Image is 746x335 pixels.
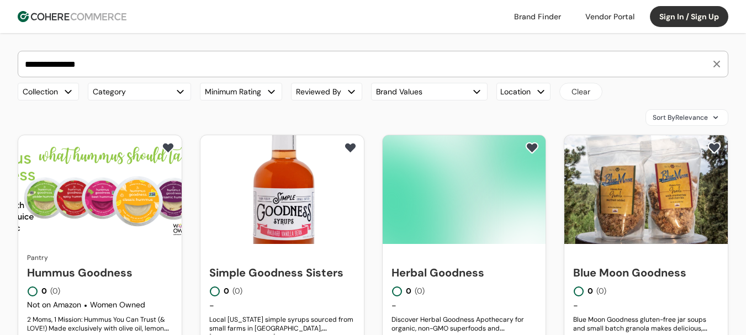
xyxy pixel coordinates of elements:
img: Cohere Logo [18,11,126,22]
button: add to favorite [523,140,541,156]
button: add to favorite [159,140,177,156]
button: Clear [559,83,602,100]
a: Herbal Goodness [391,264,537,281]
a: Blue Moon Goodness [573,264,719,281]
button: Sign In / Sign Up [650,6,728,27]
button: add to favorite [705,140,723,156]
span: Sort By Relevance [653,113,708,123]
a: Hummus Goodness [27,264,173,281]
a: Simple Goodness Sisters [209,264,355,281]
button: add to favorite [341,140,359,156]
